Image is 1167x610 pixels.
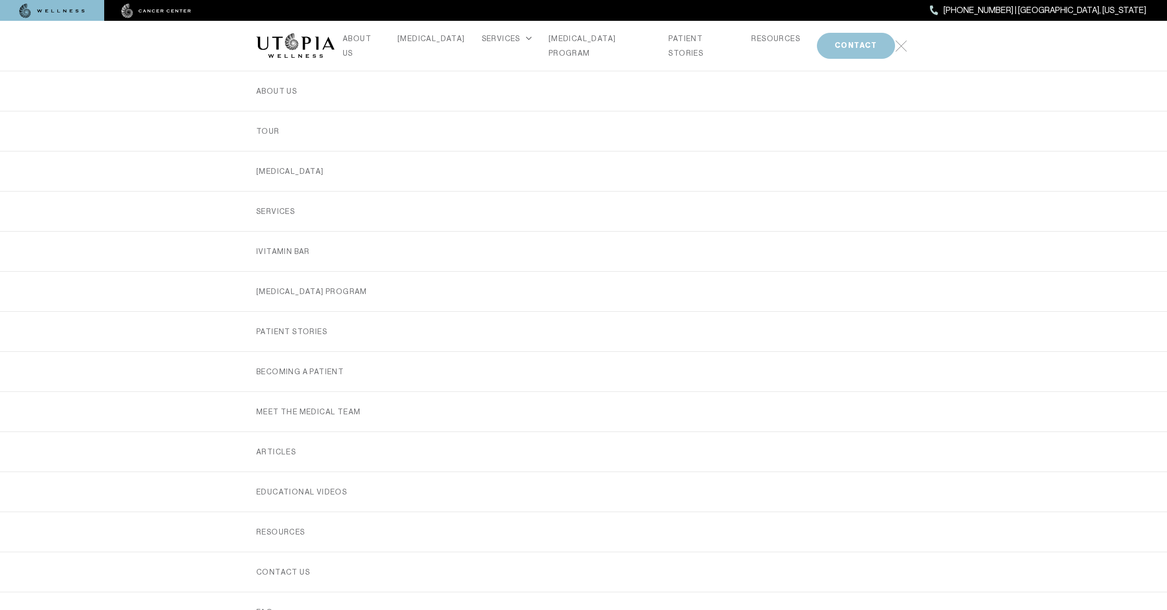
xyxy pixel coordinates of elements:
a: [MEDICAL_DATA] [256,151,911,191]
a: [MEDICAL_DATA] PROGRAM [549,31,652,60]
img: icon-hamburger [895,40,907,52]
a: [MEDICAL_DATA] PROGRAM [256,272,911,311]
a: ARTICLES [256,432,911,472]
a: PATIENT STORIES [256,312,911,351]
a: TOUR [256,111,911,151]
img: wellness [19,4,85,18]
a: PATIENT STORIES [668,31,735,60]
a: ABOUT US [256,71,911,111]
a: iVitamin Bar [256,232,911,271]
img: cancer center [121,4,191,18]
a: [MEDICAL_DATA] [398,31,465,46]
span: [PHONE_NUMBER] | [GEOGRAPHIC_DATA], [US_STATE] [943,4,1146,17]
a: MEET THE MEDICAL TEAM [256,392,911,431]
a: RESOURCES [751,31,800,46]
a: EDUCATIONAL VIDEOS [256,472,911,512]
a: SERVICES [256,192,911,231]
a: RESOURCES [256,512,911,552]
button: CONTACT [817,33,895,59]
a: [PHONE_NUMBER] | [GEOGRAPHIC_DATA], [US_STATE] [930,4,1146,17]
div: SERVICES [482,31,532,46]
a: Becoming a Patient [256,352,911,391]
a: Contact us [256,552,911,592]
a: ABOUT US [343,31,381,60]
img: logo [256,33,334,58]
